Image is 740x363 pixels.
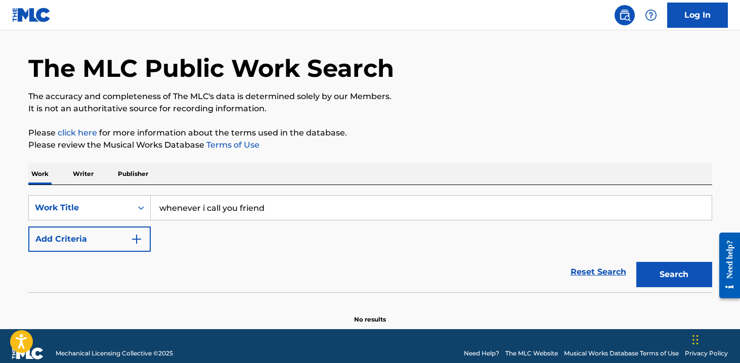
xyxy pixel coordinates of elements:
[28,163,52,185] p: Work
[204,140,259,150] a: Terms of Use
[645,9,657,21] img: help
[28,53,394,83] h1: The MLC Public Work Search
[619,9,631,21] img: search
[35,202,126,214] div: Work Title
[505,349,558,358] a: The MLC Website
[636,262,712,287] button: Search
[564,349,679,358] a: Musical Works Database Terms of Use
[615,5,635,25] a: Public Search
[28,195,712,292] form: Search Form
[464,349,499,358] a: Need Help?
[12,347,43,359] img: logo
[115,163,151,185] p: Publisher
[28,127,712,139] p: Please for more information about the terms used in the database.
[28,226,151,252] button: Add Criteria
[667,3,728,28] a: Log In
[130,233,143,245] img: 9d2ae6d4665cec9f34b9.svg
[565,261,631,283] a: Reset Search
[28,139,712,151] p: Please review the Musical Works Database
[692,325,699,355] div: Drag
[56,349,173,358] span: Mechanical Licensing Collective © 2025
[28,90,712,103] p: The accuracy and completeness of The MLC's data is determined solely by our Members.
[685,349,728,358] a: Privacy Policy
[354,303,386,324] p: No results
[712,225,740,306] iframe: Resource Center
[28,103,712,115] p: It is not an authoritative source for recording information.
[641,5,661,25] div: Help
[58,128,97,138] a: click here
[689,314,740,363] iframe: Chat Widget
[70,163,97,185] p: Writer
[12,8,51,22] img: MLC Logo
